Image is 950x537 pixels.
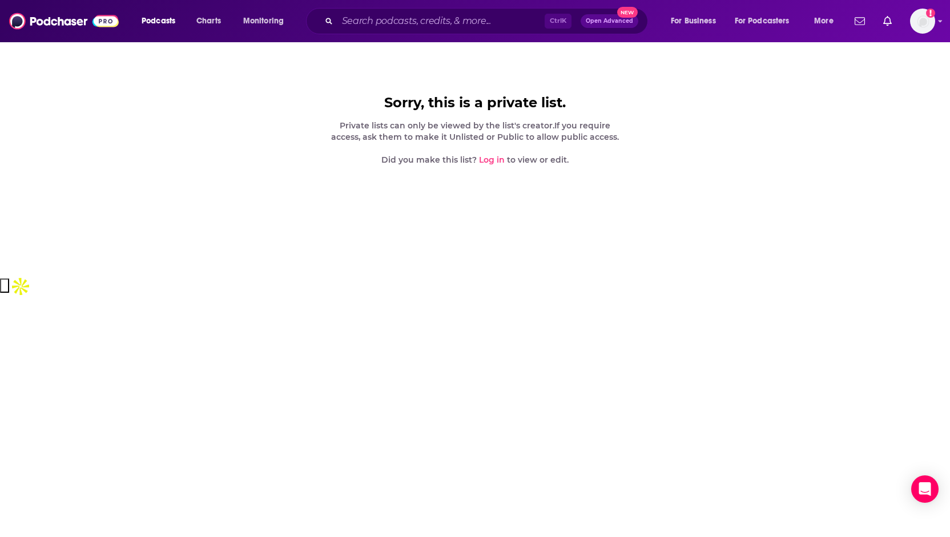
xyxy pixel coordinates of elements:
[911,475,939,503] div: Open Intercom Messenger
[479,155,505,165] a: Log in
[196,13,221,29] span: Charts
[9,10,119,32] img: Podchaser - Follow, Share and Rate Podcasts
[663,12,730,30] button: open menu
[581,14,638,28] button: Open AdvancedNew
[586,18,633,24] span: Open Advanced
[337,12,545,30] input: Search podcasts, credits, & more...
[243,13,284,29] span: Monitoring
[735,13,790,29] span: For Podcasters
[806,12,848,30] button: open menu
[617,7,638,18] span: New
[189,12,228,30] a: Charts
[329,120,621,165] div: Private lists can only be viewed by the list's creator. If you require access, ask them to make i...
[545,14,571,29] span: Ctrl K
[671,13,716,29] span: For Business
[9,275,32,298] img: Apollo
[850,11,870,31] a: Show notifications dropdown
[910,9,935,34] img: User Profile
[235,12,299,30] button: open menu
[926,9,935,18] svg: Add a profile image
[814,13,834,29] span: More
[879,11,896,31] a: Show notifications dropdown
[910,9,935,34] button: Show profile menu
[317,8,659,34] div: Search podcasts, credits, & more...
[134,12,190,30] button: open menu
[910,9,935,34] span: Logged in as ncannella
[142,13,175,29] span: Podcasts
[727,12,806,30] button: open menu
[329,95,621,111] div: Sorry, this is a private list.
